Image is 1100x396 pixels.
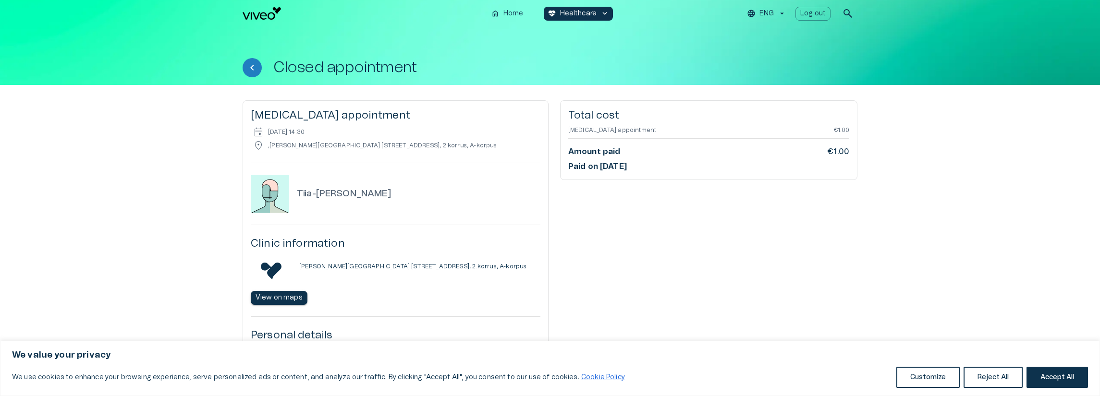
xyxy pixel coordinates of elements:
[251,291,307,305] button: View on maps
[581,373,625,381] a: Cookie Policy
[503,9,524,19] p: Home
[253,140,264,151] span: location_on
[834,126,849,134] p: €1.00
[1027,367,1088,388] button: Accept All
[251,237,540,251] h5: Clinic information
[49,8,63,15] span: Help
[568,126,656,134] p: [MEDICAL_DATA] appointment
[256,293,303,303] p: View on maps
[964,367,1023,388] button: Reject All
[746,7,787,21] button: ENG
[544,7,613,21] button: ecg_heartHealthcarekeyboard_arrow_down
[827,146,849,157] h6: €1.00
[560,9,597,19] p: Healthcare
[568,161,627,172] h6: Paid on [DATE]
[600,9,609,18] span: keyboard_arrow_down
[568,146,621,157] h6: Amount paid
[268,142,497,150] p: , [PERSON_NAME][GEOGRAPHIC_DATA] [STREET_ADDRESS], 2.korrus, A-korpus
[261,263,282,279] img: Clinic logo
[842,8,854,19] span: search
[568,108,849,122] h5: Total cost
[253,126,264,138] span: event
[251,108,540,122] h5: [MEDICAL_DATA] appointment
[800,9,826,19] p: Log out
[12,372,625,383] p: We use cookies to enhance your browsing experience, serve personalized ads or content, and analyz...
[243,58,262,77] button: Back
[12,349,1088,361] p: We value your privacy
[795,7,831,21] button: Log out
[251,175,289,213] img: doctor
[251,328,540,342] h5: Personal details
[759,9,773,19] p: ENG
[548,9,556,18] span: ecg_heart
[896,367,960,388] button: Customize
[487,7,528,21] button: homeHome
[299,263,526,271] p: [PERSON_NAME][GEOGRAPHIC_DATA] [STREET_ADDRESS], 2.korrus, A-korpus
[243,7,483,20] a: Navigate to homepage
[273,59,416,76] h1: Closed appointment
[243,7,281,20] img: Viveo logo
[297,188,391,201] h6: Tiia-[PERSON_NAME]
[268,128,305,136] p: [DATE] 14:30
[491,9,500,18] span: home
[838,4,857,23] button: open search modal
